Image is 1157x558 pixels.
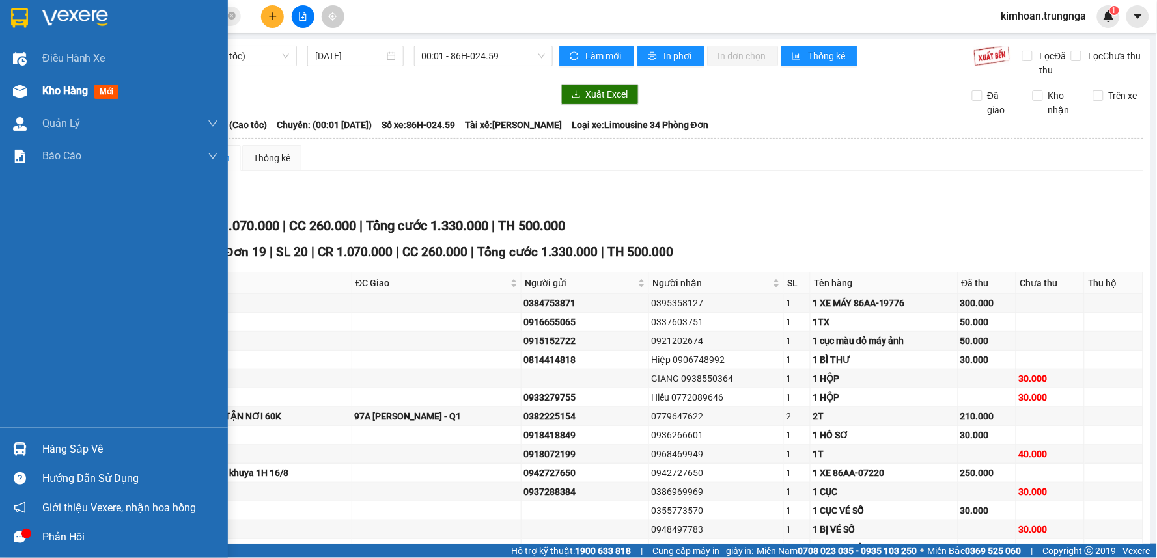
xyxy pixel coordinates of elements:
[813,447,956,461] div: 1T
[201,218,279,233] span: CR 1.070.000
[786,466,808,480] div: 1
[42,115,80,131] span: Quản Lý
[13,85,27,98] img: warehouse-icon
[960,503,1014,518] div: 30.000
[651,371,781,386] div: GIANG 0938550364
[786,522,808,537] div: 1
[355,276,508,290] span: ĐC Giao
[608,245,674,259] span: TH 500.000
[1031,544,1033,558] span: |
[813,334,956,348] div: 1 cục màu đỏ máy ảnh
[651,352,781,367] div: Hiệp 0906748992
[174,272,352,294] th: Ghi chú
[94,85,118,99] span: mới
[813,371,956,386] div: 1 HỘP
[813,485,956,499] div: 1 CỤC
[1035,49,1071,77] span: Lọc Đã thu
[225,245,266,259] span: Đơn 19
[42,469,218,488] div: Hướng dẫn sử dụng
[651,485,781,499] div: 0386969969
[1018,485,1082,499] div: 30.000
[354,409,519,423] div: 97A [PERSON_NAME] - Q1
[13,442,27,456] img: warehouse-icon
[651,466,781,480] div: 0942727650
[652,276,770,290] span: Người nhận
[270,245,273,259] span: |
[651,390,781,405] div: Hiếu 0772089646
[366,218,488,233] span: Tổng cước 1.330.000
[786,428,808,442] div: 1
[228,12,236,20] span: close-circle
[960,428,1014,442] div: 30.000
[786,447,808,461] div: 1
[708,46,779,66] button: In đơn chọn
[781,46,857,66] button: bar-chartThống kê
[382,118,455,132] span: Số xe: 86H-024.59
[1016,272,1085,294] th: Chưa thu
[572,90,581,100] span: download
[277,118,372,132] span: Chuyến: (00:01 [DATE])
[492,218,495,233] span: |
[651,428,781,442] div: 0936266601
[42,148,81,164] span: Báo cáo
[228,10,236,23] span: close-circle
[208,118,218,129] span: down
[960,409,1014,423] div: 210.000
[397,245,400,259] span: |
[570,51,581,62] span: sync
[176,296,350,310] div: ĐI 0H (15/8)
[786,296,808,310] div: 1
[813,352,956,367] div: 1 BÌ THƯ
[276,245,308,259] span: SL 20
[1018,447,1082,461] div: 40.000
[523,390,647,405] div: 0933279755
[960,296,1014,310] div: 300.000
[651,315,781,329] div: 0337603751
[786,503,808,518] div: 1
[786,409,808,423] div: 2
[798,546,917,556] strong: 0708 023 035 - 0935 103 250
[648,51,659,62] span: printer
[960,466,1014,480] div: 250.000
[1018,390,1082,405] div: 30.000
[602,245,605,259] span: |
[651,447,781,461] div: 0968469949
[1104,88,1143,103] span: Trên xe
[42,85,88,97] span: Kho hàng
[523,296,647,310] div: 0384753871
[664,49,694,63] span: In phơi
[637,46,704,66] button: printerIn phơi
[422,46,545,66] span: 00:01 - 86H-024.59
[575,546,631,556] strong: 1900 633 818
[958,272,1017,294] th: Đã thu
[1043,88,1083,117] span: Kho nhận
[960,352,1014,367] div: 30.000
[42,499,196,516] span: Giới thiệu Vexere, nhận hoa hồng
[813,409,956,423] div: 2T
[359,218,363,233] span: |
[813,541,956,555] div: 1 PHONG BÌ
[14,501,26,514] span: notification
[523,352,647,367] div: 0814414818
[511,544,631,558] span: Hỗ trợ kỹ thuật:
[42,527,218,547] div: Phản hồi
[283,218,286,233] span: |
[42,440,218,459] div: Hàng sắp về
[813,522,956,537] div: 1 BỊ VÉ SỐ
[478,245,598,259] span: Tổng cước 1.330.000
[523,334,647,348] div: 0915152722
[261,5,284,28] button: plus
[786,371,808,386] div: 1
[960,334,1014,348] div: 50.000
[651,409,781,423] div: 0779647622
[572,118,708,132] span: Loại xe: Limousine 34 Phòng Đơn
[11,8,28,28] img: logo-vxr
[523,315,647,329] div: 0916655065
[983,88,1023,117] span: Đã giao
[960,315,1014,329] div: 50.000
[813,466,956,480] div: 1 XE 86AA-07220
[786,485,808,499] div: 1
[559,46,634,66] button: syncLàm mới
[13,117,27,131] img: warehouse-icon
[1018,522,1082,537] div: 30.000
